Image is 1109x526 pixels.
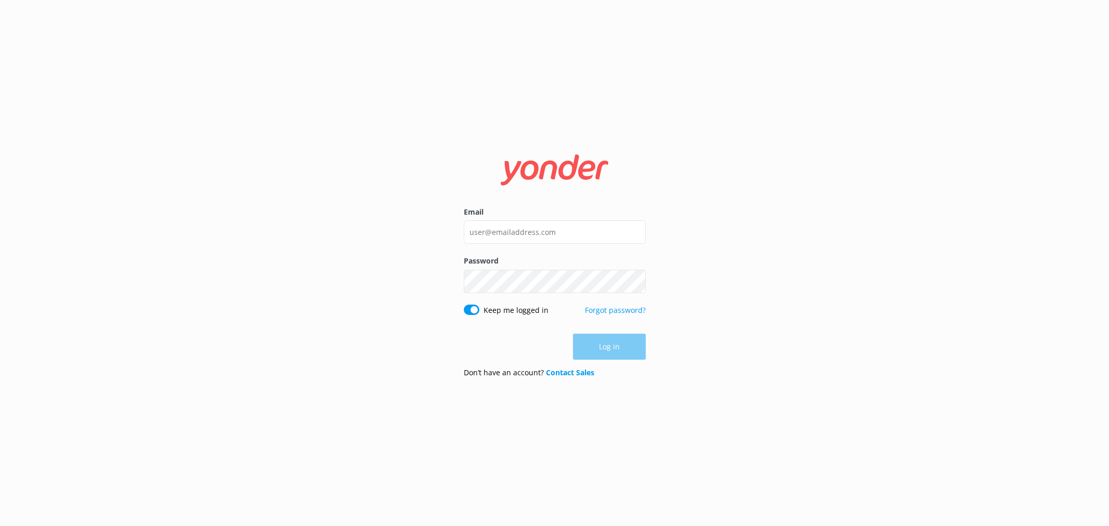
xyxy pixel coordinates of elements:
label: Email [464,206,646,218]
a: Forgot password? [585,305,646,315]
button: Show password [625,271,646,292]
label: Password [464,255,646,267]
label: Keep me logged in [484,305,549,316]
a: Contact Sales [546,367,594,377]
input: user@emailaddress.com [464,220,646,244]
p: Don’t have an account? [464,367,594,378]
